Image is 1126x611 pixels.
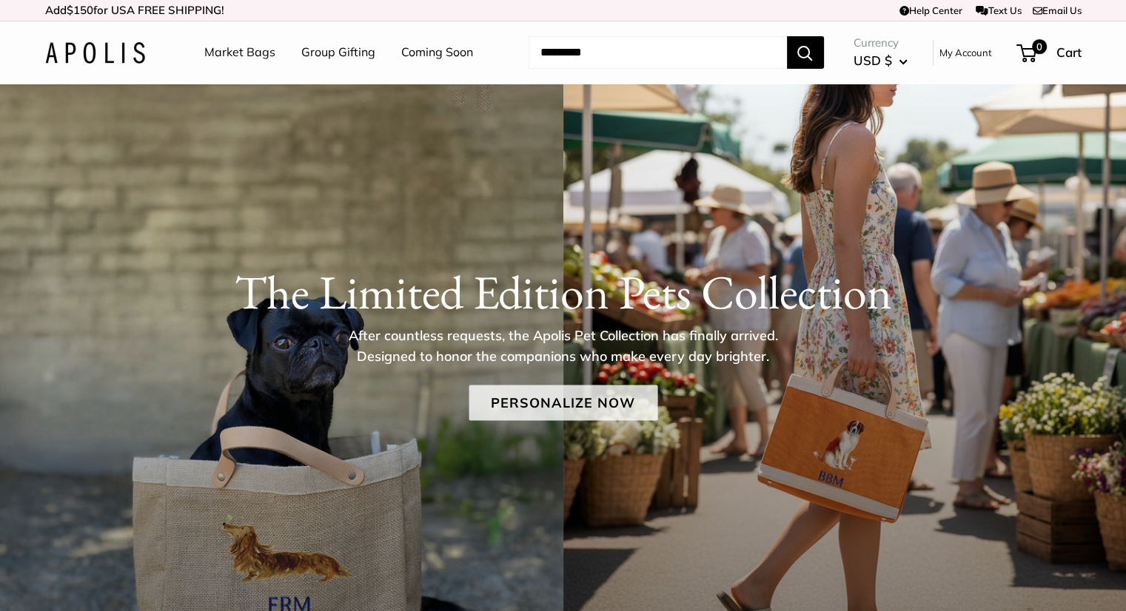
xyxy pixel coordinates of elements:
[939,44,992,61] a: My Account
[469,385,657,421] a: Personalize Now
[1018,41,1082,64] a: 0 Cart
[67,3,93,17] span: $150
[787,36,824,69] button: Search
[1033,4,1082,16] a: Email Us
[204,41,275,64] a: Market Bags
[301,41,375,64] a: Group Gifting
[899,4,962,16] a: Help Center
[1056,44,1082,60] span: Cart
[854,49,908,72] button: USD $
[401,41,473,64] a: Coming Soon
[976,4,1021,16] a: Text Us
[854,33,908,53] span: Currency
[1031,39,1046,54] span: 0
[854,53,892,68] span: USD $
[529,36,787,69] input: Search...
[45,42,145,64] img: Apolis
[323,325,804,367] p: After countless requests, the Apolis Pet Collection has finally arrived. Designed to honor the co...
[45,264,1082,320] h1: The Limited Edition Pets Collection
